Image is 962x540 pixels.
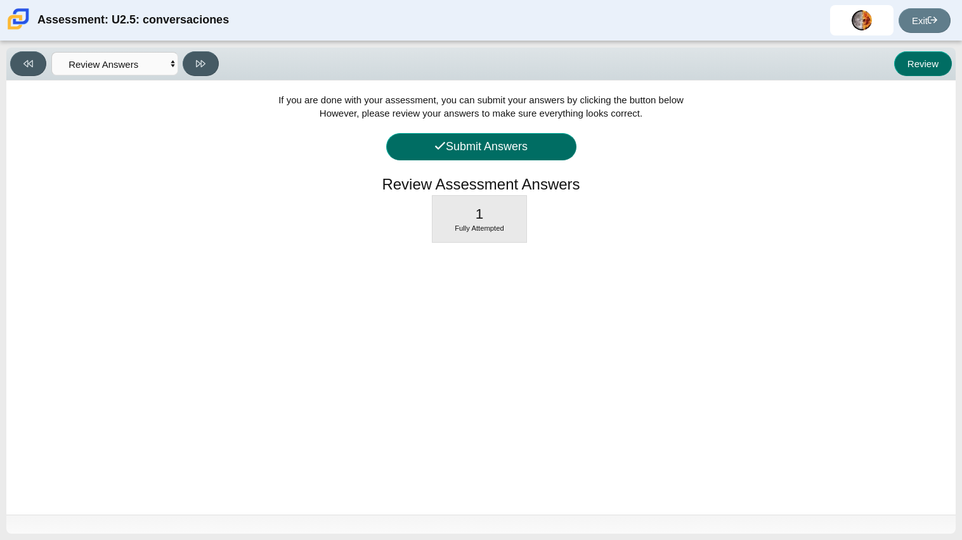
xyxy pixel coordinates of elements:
button: Submit Answers [386,133,576,160]
span: If you are done with your assessment, you can submit your answers by clicking the button below Ho... [278,94,684,119]
h1: Review Assessment Answers [382,174,580,195]
span: Fully Attempted [455,224,504,232]
img: Carmen School of Science & Technology [5,6,32,32]
span: 1 [476,206,484,222]
img: erick.aguilera-per.Ar2lp4 [852,10,872,30]
div: Assessment: U2.5: conversaciones [37,5,229,35]
a: Carmen School of Science & Technology [5,23,32,34]
a: Exit [899,8,951,33]
button: Review [894,51,952,76]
